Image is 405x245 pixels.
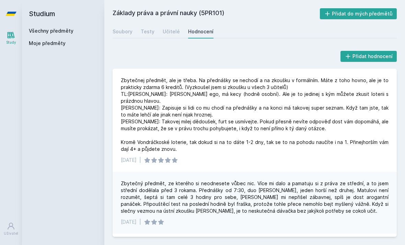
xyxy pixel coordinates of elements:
h2: Základy práva a právní nauky (5PR101) [113,8,320,19]
div: [DATE] [121,219,137,225]
button: Přidat hodnocení [340,51,397,62]
div: Zbytečný předmět, ze kterého si neodnesete vůbec nic. Více mi dalo a pamatuju si z práva ze střed... [121,180,389,214]
div: Zbytečnej předmět, ale je třeba. Na přednášky se nechodí a na zkoušku v formálním. Máte z toho ho... [121,77,389,153]
div: Testy [141,28,154,35]
div: Učitelé [163,28,180,35]
div: [DATE] [121,157,137,164]
div: Uživatel [4,231,18,236]
div: Soubory [113,28,132,35]
a: Study [1,27,21,48]
a: Testy [141,25,154,38]
div: | [139,157,141,164]
a: Učitelé [163,25,180,38]
div: Hodnocení [188,28,213,35]
span: Moje předměty [29,40,66,47]
a: Všechny předměty [29,28,73,34]
div: Study [6,40,16,45]
a: Soubory [113,25,132,38]
a: Uživatel [1,219,21,240]
a: Hodnocení [188,25,213,38]
div: | [139,219,141,225]
button: Přidat do mých předmětů [320,8,397,19]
